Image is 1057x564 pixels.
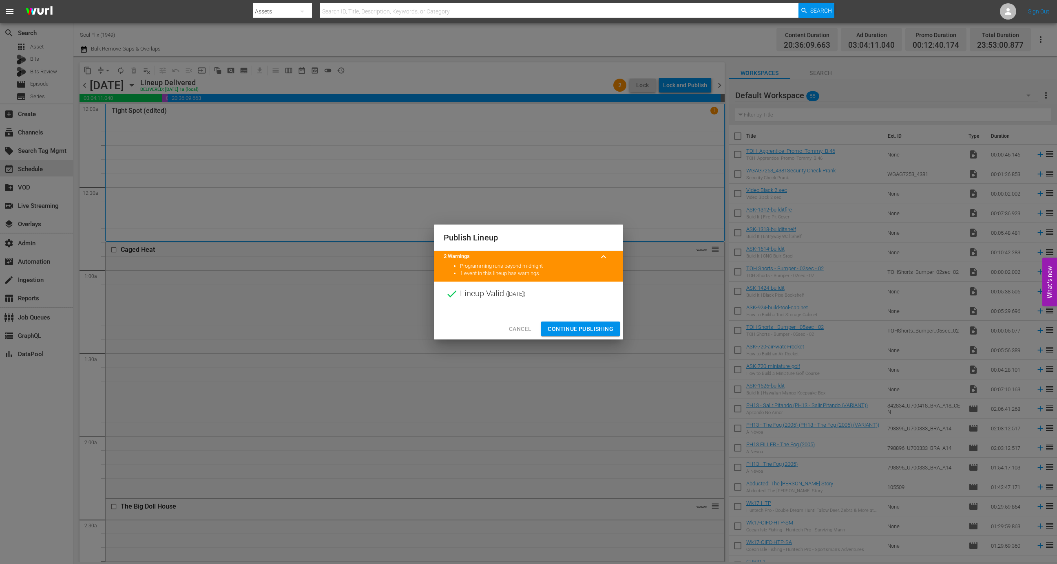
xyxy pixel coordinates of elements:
[460,270,613,278] li: 1 event in this lineup has warnings.
[1042,258,1057,306] button: Open Feedback Widget
[460,262,613,270] li: Programming runs beyond midnight
[548,324,613,334] span: Continue Publishing
[444,231,613,244] h2: Publish Lineup
[444,253,594,260] title: 2 Warnings
[599,252,608,262] span: keyboard_arrow_up
[541,322,620,337] button: Continue Publishing
[5,7,15,16] span: menu
[594,247,613,267] button: keyboard_arrow_up
[810,3,832,18] span: Search
[1028,8,1049,15] a: Sign Out
[434,282,623,306] div: Lineup Valid
[506,288,526,300] span: ( [DATE] )
[20,2,59,21] img: ans4CAIJ8jUAAAAAAAAAAAAAAAAAAAAAAAAgQb4GAAAAAAAAAAAAAAAAAAAAAAAAJMjXAAAAAAAAAAAAAAAAAAAAAAAAgAT5G...
[509,324,531,334] span: Cancel
[502,322,538,337] button: Cancel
